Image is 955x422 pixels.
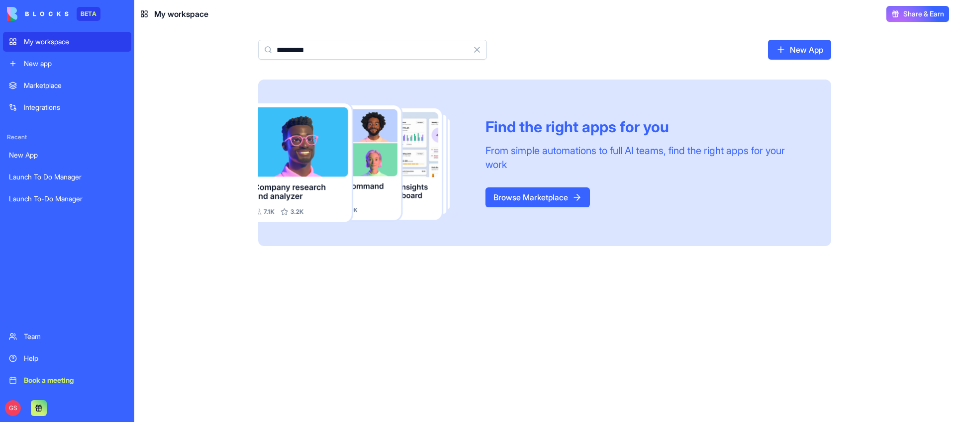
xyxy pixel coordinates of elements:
[768,40,831,60] a: New App
[485,118,807,136] div: Find the right apps for you
[3,54,131,74] a: New app
[24,375,125,385] div: Book a meeting
[3,189,131,209] a: Launch To-Do Manager
[485,144,807,171] div: From simple automations to full AI teams, find the right apps for your work
[3,145,131,165] a: New App
[24,332,125,341] div: Team
[154,8,208,20] span: My workspace
[77,7,100,21] div: BETA
[903,9,944,19] span: Share & Earn
[24,59,125,69] div: New app
[3,133,131,141] span: Recent
[3,76,131,95] a: Marketplace
[7,7,100,21] a: BETA
[3,167,131,187] a: Launch To Do Manager
[7,7,69,21] img: logo
[3,327,131,346] a: Team
[5,400,21,416] span: GS
[24,102,125,112] div: Integrations
[9,194,125,204] div: Launch To-Do Manager
[3,32,131,52] a: My workspace
[9,172,125,182] div: Launch To Do Manager
[3,348,131,368] a: Help
[886,6,949,22] button: Share & Earn
[24,353,125,363] div: Help
[3,97,131,117] a: Integrations
[9,150,125,160] div: New App
[3,370,131,390] a: Book a meeting
[24,37,125,47] div: My workspace
[258,103,470,222] img: Frame_181_egmpey.png
[485,187,590,207] a: Browse Marketplace
[24,81,125,90] div: Marketplace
